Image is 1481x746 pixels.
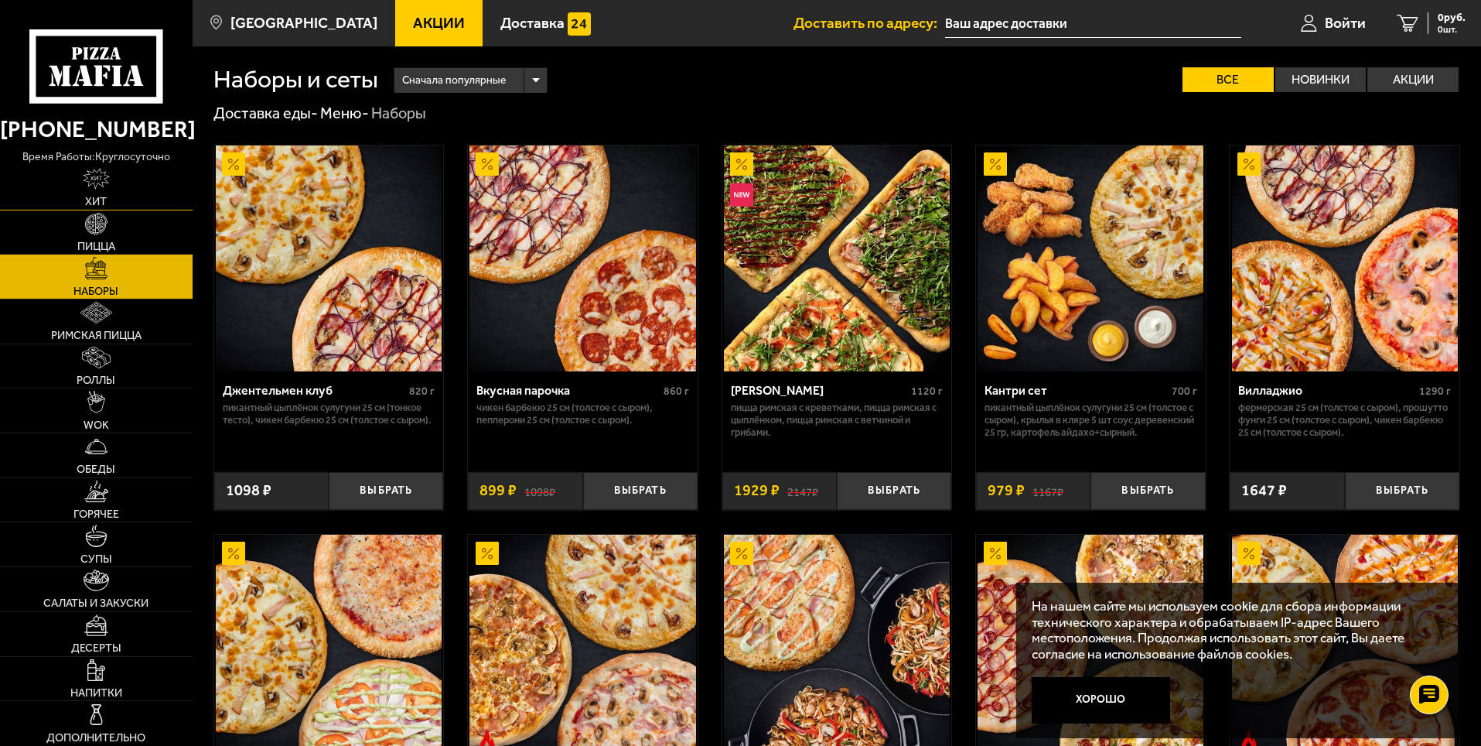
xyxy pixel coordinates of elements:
[222,152,245,176] img: Акционный
[71,642,121,653] span: Десерты
[1032,677,1171,724] button: Хорошо
[70,687,122,698] span: Напитки
[984,402,1197,439] p: Пикантный цыплёнок сулугуни 25 см (толстое с сыром), крылья в кляре 5 шт соус деревенский 25 гр, ...
[664,385,689,398] span: 860 г
[1275,67,1367,92] label: Новинки
[787,483,818,498] s: 2147 ₽
[223,402,435,426] p: Пикантный цыплёнок сулугуни 25 см (тонкое тесто), Чикен Барбекю 25 см (толстое с сыром).
[77,375,115,385] span: Роллы
[213,104,318,122] a: Доставка еды-
[230,15,377,30] span: [GEOGRAPHIC_DATA]
[945,9,1241,38] input: Ваш адрес доставки
[731,383,908,398] div: [PERSON_NAME]
[77,241,115,252] span: Пицца
[734,483,780,498] span: 1929 ₽
[476,542,499,565] img: Акционный
[837,472,951,510] button: Выбрать
[223,383,406,398] div: Джентельмен клуб
[984,542,1007,565] img: Акционный
[413,15,465,30] span: Акции
[984,152,1007,176] img: Акционный
[583,472,698,510] button: Выбрать
[476,152,499,176] img: Акционный
[402,66,506,95] span: Сначала популярные
[722,145,952,371] a: АкционныйНовинкаМама Миа
[988,483,1025,498] span: 979 ₽
[73,286,118,296] span: Наборы
[468,145,698,371] a: АкционныйВкусная парочка
[568,12,591,36] img: 15daf4d41897b9f0e9f617042186c801.svg
[1182,67,1274,92] label: Все
[479,483,517,498] span: 899 ₽
[1345,472,1459,510] button: Выбрать
[46,732,145,743] span: Дополнительно
[409,385,435,398] span: 820 г
[1090,472,1205,510] button: Выбрать
[524,483,555,498] s: 1098 ₽
[731,402,944,439] p: Пицца Римская с креветками, Пицца Римская с цыплёнком, Пицца Римская с ветчиной и грибами.
[984,383,1168,398] div: Кантри сет
[1238,402,1451,439] p: Фермерская 25 см (толстое с сыром), Прошутто Фунги 25 см (толстое с сыром), Чикен Барбекю 25 см (...
[911,385,943,398] span: 1120 г
[1419,385,1451,398] span: 1290 г
[1232,145,1458,371] img: Вилладжио
[500,15,565,30] span: Доставка
[43,597,148,608] span: Салаты и закуски
[1438,12,1466,23] span: 0 руб.
[214,145,444,371] a: АкционныйДжентельмен клуб
[73,508,119,519] span: Горячее
[216,145,442,371] img: Джентельмен клуб
[793,15,945,30] span: Доставить по адресу:
[1032,598,1436,662] p: На нашем сайте мы используем cookie для сбора информации технического характера и обрабатываем IP...
[51,330,142,340] span: Римская пицца
[226,483,271,498] span: 1098 ₽
[978,145,1203,371] img: Кантри сет
[84,419,109,430] span: WOK
[1241,483,1287,498] span: 1647 ₽
[371,104,426,124] div: Наборы
[1367,67,1459,92] label: Акции
[320,104,369,122] a: Меню-
[1237,542,1261,565] img: Акционный
[80,553,112,564] span: Супы
[476,402,689,426] p: Чикен Барбекю 25 см (толстое с сыром), Пепперони 25 см (толстое с сыром).
[976,145,1206,371] a: АкционныйКантри сет
[1238,383,1415,398] div: Вилладжио
[1032,483,1063,498] s: 1167 ₽
[730,152,753,176] img: Акционный
[1438,25,1466,34] span: 0 шт.
[476,383,660,398] div: Вкусная парочка
[1230,145,1459,371] a: АкционныйВилладжио
[469,145,695,371] img: Вкусная парочка
[85,196,107,207] span: Хит
[1237,152,1261,176] img: Акционный
[77,464,115,474] span: Обеды
[730,183,753,207] img: Новинка
[1325,15,1366,30] span: Войти
[213,67,378,92] h1: Наборы и сеты
[329,472,443,510] button: Выбрать
[730,542,753,565] img: Акционный
[222,542,245,565] img: Акционный
[724,145,950,371] img: Мама Миа
[1172,385,1197,398] span: 700 г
